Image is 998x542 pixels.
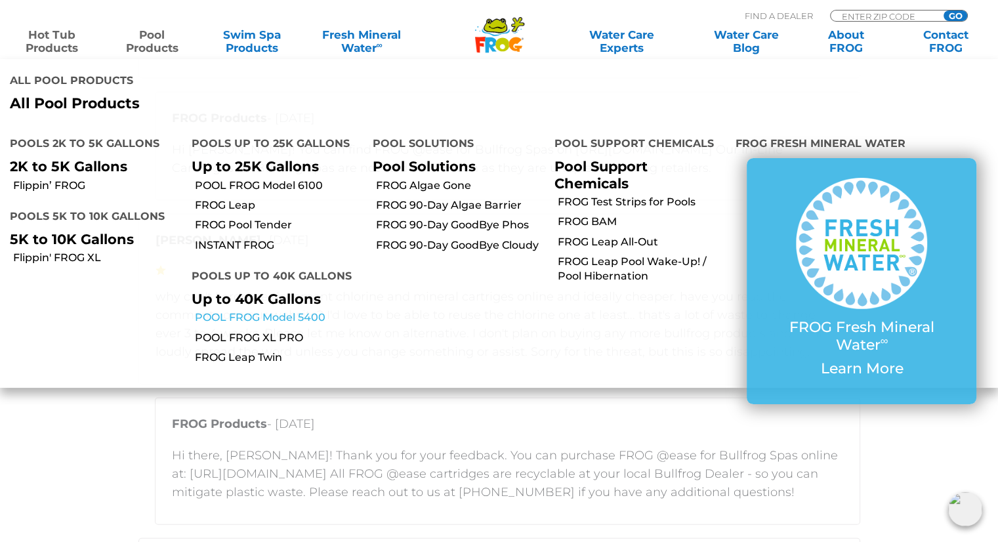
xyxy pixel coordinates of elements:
a: FROG Leap Twin [195,350,364,365]
a: FROG Pool Tender [195,218,364,232]
strong: FROG Products [172,417,267,431]
p: Pool Support Chemicals [554,158,717,191]
a: Water CareBlog [707,28,785,54]
a: FROG Leap All-Out [558,235,726,249]
p: FROG Fresh Mineral Water [773,319,950,354]
a: FROG Algae Gone [376,178,545,193]
p: Find A Dealer [745,10,813,22]
p: 5K to 10K Gallons [10,231,172,247]
h4: All Pool Products [10,69,489,95]
p: Learn More [773,360,950,377]
p: - [DATE] [172,415,843,440]
a: AboutFROG [807,28,884,54]
a: Water CareExperts [558,28,685,54]
sup: ∞ [376,40,382,50]
a: FROG 90-Day GoodBye Cloudy [376,238,545,253]
a: FROG Fresh Mineral Water∞ Learn More [773,178,950,384]
a: FROG Leap [195,198,364,213]
h4: Pool Support Chemicals [554,132,717,158]
p: Up to 25K Gallons [192,158,354,175]
a: Flippin' FROG XL [13,251,182,265]
h4: Pool Solutions [373,132,535,158]
a: POOL FROG XL PRO [195,331,364,345]
sup: ∞ [880,334,888,347]
h4: FROG Fresh Mineral Water [736,132,988,158]
a: FROG Test Strips for Pools [558,195,726,209]
a: All Pool Products [10,95,489,112]
a: POOL FROG Model 5400 [195,310,364,325]
a: Flippin’ FROG [13,178,182,193]
h4: Pools 5K to 10K Gallons [10,205,172,231]
p: Hi there, [PERSON_NAME]! Thank you for your feedback. You can purchase FROG @ease for Bullfrog Sp... [172,446,843,501]
p: Up to 40K Gallons [192,291,354,307]
a: ContactFROG [907,28,985,54]
a: POOL FROG Model 6100 [195,178,364,193]
h4: Pools up to 25K Gallons [192,132,354,158]
h4: Pools 2K to 5K Gallons [10,132,172,158]
h4: Pools up to 40K Gallons [192,264,354,291]
a: Swim SpaProducts [213,28,291,54]
a: FROG 90-Day Algae Barrier [376,198,545,213]
a: FROG Leap Pool Wake-Up! / Pool Hibernation [558,255,726,284]
a: INSTANT FROG [195,238,364,253]
img: openIcon [948,492,982,526]
a: Hot TubProducts [13,28,91,54]
a: Fresh MineralWater∞ [313,28,410,54]
p: 2K to 5K Gallons [10,158,172,175]
a: PoolProducts [113,28,190,54]
input: Zip Code Form [841,10,929,22]
a: FROG 90-Day GoodBye Phos [376,218,545,232]
a: Pool Solutions [373,158,476,175]
input: GO [944,10,967,21]
a: FROG BAM [558,215,726,229]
